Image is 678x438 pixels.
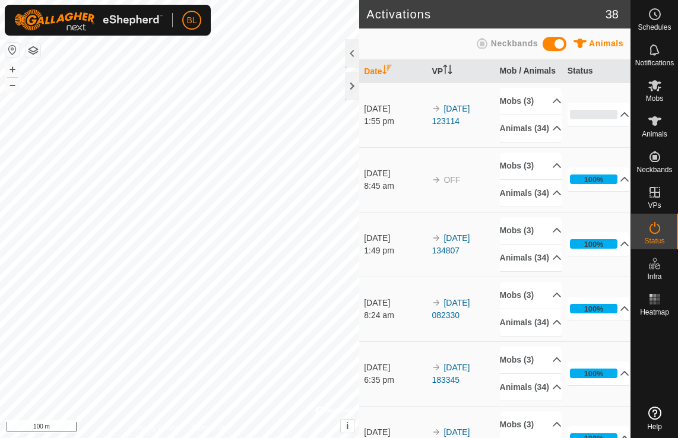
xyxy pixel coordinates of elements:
[432,363,470,385] a: [DATE] 183345
[584,174,604,185] div: 100%
[635,59,674,66] span: Notifications
[5,78,20,92] button: –
[432,175,441,185] img: arrow
[570,174,618,184] div: 100%
[359,60,427,83] th: Date
[364,361,426,374] div: [DATE]
[364,115,426,128] div: 1:55 pm
[364,167,426,180] div: [DATE]
[500,180,562,207] p-accordion-header: Animals (34)
[432,104,470,126] a: [DATE] 123114
[26,43,40,58] button: Map Layers
[364,297,426,309] div: [DATE]
[443,175,460,185] span: OFF
[500,153,562,179] p-accordion-header: Mobs (3)
[570,304,618,313] div: 100%
[364,309,426,322] div: 8:24 am
[432,298,470,320] a: [DATE] 082330
[647,423,662,430] span: Help
[341,420,354,433] button: i
[432,233,470,255] a: [DATE] 134807
[364,232,426,245] div: [DATE]
[584,239,604,250] div: 100%
[500,88,562,115] p-accordion-header: Mobs (3)
[133,423,178,433] a: Privacy Policy
[364,103,426,115] div: [DATE]
[5,43,20,57] button: Reset Map
[500,245,562,271] p-accordion-header: Animals (34)
[589,39,623,48] span: Animals
[364,374,426,386] div: 6:35 pm
[500,115,562,142] p-accordion-header: Animals (34)
[500,411,562,438] p-accordion-header: Mobs (3)
[443,66,452,76] p-sorticon: Activate to sort
[568,232,630,256] p-accordion-header: 100%
[432,233,441,243] img: arrow
[5,62,20,77] button: +
[584,368,604,379] div: 100%
[568,103,630,126] p-accordion-header: 0%
[584,303,604,315] div: 100%
[432,104,441,113] img: arrow
[606,5,619,23] span: 38
[644,237,664,245] span: Status
[500,347,562,373] p-accordion-header: Mobs (3)
[432,363,441,372] img: arrow
[563,60,631,83] th: Status
[364,180,426,192] div: 8:45 am
[191,423,226,433] a: Contact Us
[640,309,669,316] span: Heatmap
[432,298,441,307] img: arrow
[364,245,426,257] div: 1:49 pm
[500,374,562,401] p-accordion-header: Animals (34)
[186,14,197,27] span: BL
[491,39,538,48] span: Neckbands
[432,427,441,437] img: arrow
[570,239,618,249] div: 100%
[14,9,163,31] img: Gallagher Logo
[636,166,672,173] span: Neckbands
[366,7,606,21] h2: Activations
[500,217,562,244] p-accordion-header: Mobs (3)
[500,309,562,336] p-accordion-header: Animals (34)
[631,402,678,435] a: Help
[568,297,630,320] p-accordion-header: 100%
[570,110,618,119] div: 0%
[647,273,661,280] span: Infra
[646,95,663,102] span: Mobs
[427,60,495,83] th: VP
[570,369,618,378] div: 100%
[568,167,630,191] p-accordion-header: 100%
[568,361,630,385] p-accordion-header: 100%
[495,60,563,83] th: Mob / Animals
[500,282,562,309] p-accordion-header: Mobs (3)
[638,24,671,31] span: Schedules
[648,202,661,209] span: VPs
[382,66,392,76] p-sorticon: Activate to sort
[642,131,667,138] span: Animals
[346,421,348,431] span: i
